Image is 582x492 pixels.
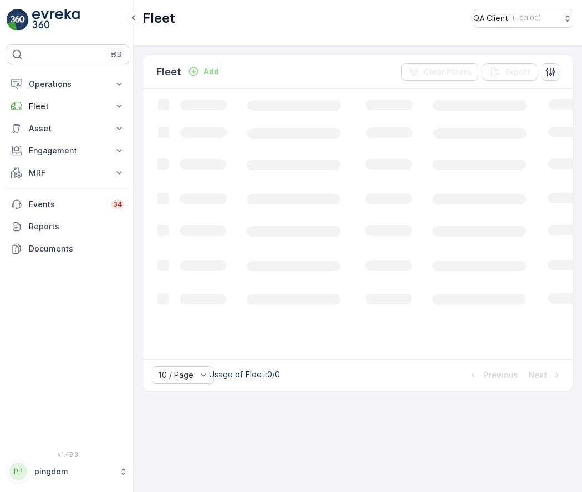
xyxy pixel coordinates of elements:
[29,167,107,178] p: MRF
[7,73,129,95] button: Operations
[7,460,129,483] button: PPpingdom
[29,123,107,134] p: Asset
[7,95,129,117] button: Fleet
[513,14,541,23] p: ( +03:00 )
[9,463,27,480] div: PP
[142,9,175,27] p: Fleet
[401,63,478,81] button: Clear Filters
[29,101,107,112] p: Fleet
[183,65,223,78] button: Add
[7,117,129,140] button: Asset
[29,199,104,210] p: Events
[7,162,129,184] button: MRF
[29,221,125,232] p: Reports
[423,66,472,78] p: Clear Filters
[529,370,547,381] p: Next
[483,370,518,381] p: Previous
[528,368,564,382] button: Next
[7,140,129,162] button: Engagement
[467,368,519,382] button: Previous
[7,451,129,458] span: v 1.49.3
[32,9,80,31] img: logo_light-DOdMpM7g.png
[7,193,129,216] a: Events34
[113,200,122,209] p: 34
[156,64,181,80] p: Fleet
[473,13,508,24] p: QA Client
[505,66,530,78] p: Export
[483,63,537,81] button: Export
[34,466,114,477] p: pingdom
[209,369,280,380] p: Usage of Fleet : 0/0
[29,79,107,90] p: Operations
[29,243,125,254] p: Documents
[29,145,107,156] p: Engagement
[203,66,219,77] p: Add
[110,50,121,59] p: ⌘B
[7,216,129,238] a: Reports
[473,9,573,28] button: QA Client(+03:00)
[7,238,129,260] a: Documents
[7,9,29,31] img: logo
